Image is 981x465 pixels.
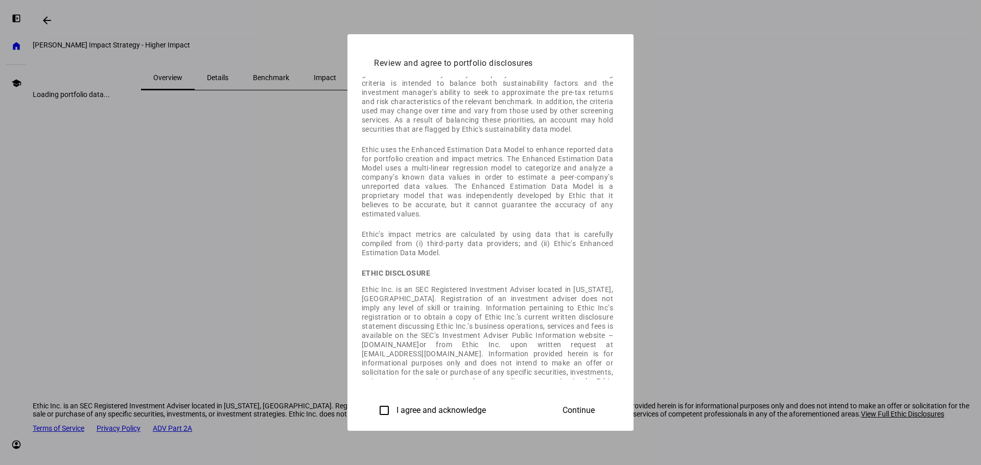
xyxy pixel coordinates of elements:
p: Ethic Inc. is an SEC Registered Investment Adviser located in [US_STATE], [GEOGRAPHIC_DATA]. Regi... [362,285,613,441]
p: Ethic’s impact metrics are calculated by using data that is carefully compiled from (i) third-par... [362,230,613,257]
a: [DOMAIN_NAME] [362,340,419,349]
h3: Ethic disclosure [362,268,613,278]
p: Ethic Inc.’s (“Ethic’s”) screening and assessment services for portfolio creation are based on da... [362,23,613,134]
label: I agree and acknowledge [394,406,486,415]
h2: Review and agree to portfolio disclosures [362,42,619,76]
p: Ethic uses the Enhanced Estimation Data Model to enhance reported data for portfolio creation and... [362,145,613,218]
